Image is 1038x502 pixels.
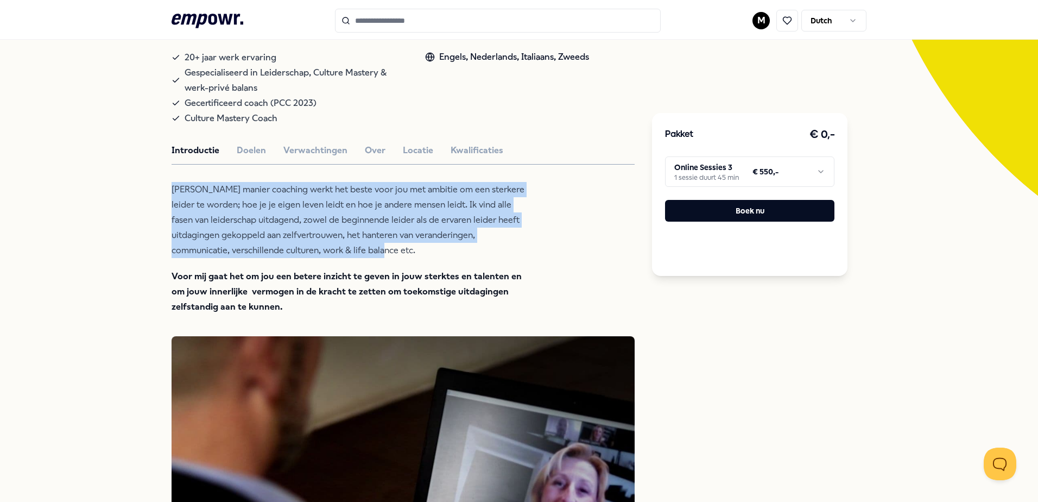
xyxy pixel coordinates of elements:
strong: Voor mij gaat het om jou een betere inzicht te geven in jouw sterktes en talenten en om jouw inne... [172,271,522,312]
p: [PERSON_NAME] manier coaching werkt het beste voor jou met ambitie om een sterkere leider te word... [172,182,524,258]
span: Gespecialiseerd in Leiderschap, Culture Mastery & werk-privé balans [185,65,403,96]
h3: Pakket [665,128,693,142]
button: Over [365,143,385,158]
span: Culture Mastery Coach [185,111,277,126]
button: Doelen [237,143,266,158]
button: Introductie [172,143,219,158]
h3: € 0,- [809,126,835,143]
iframe: Help Scout Beacon - Open [984,448,1016,480]
button: Boek nu [665,200,834,222]
button: M [752,12,770,29]
input: Search for products, categories or subcategories [335,9,661,33]
button: Locatie [403,143,433,158]
span: Gecertificeerd coach (PCC 2023) [185,96,317,111]
button: Kwalificaties [451,143,503,158]
div: Engels, Nederlands, Italiaans, Zweeds [425,50,589,64]
button: Verwachtingen [283,143,347,158]
span: 20+ jaar werk ervaring [185,50,276,65]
